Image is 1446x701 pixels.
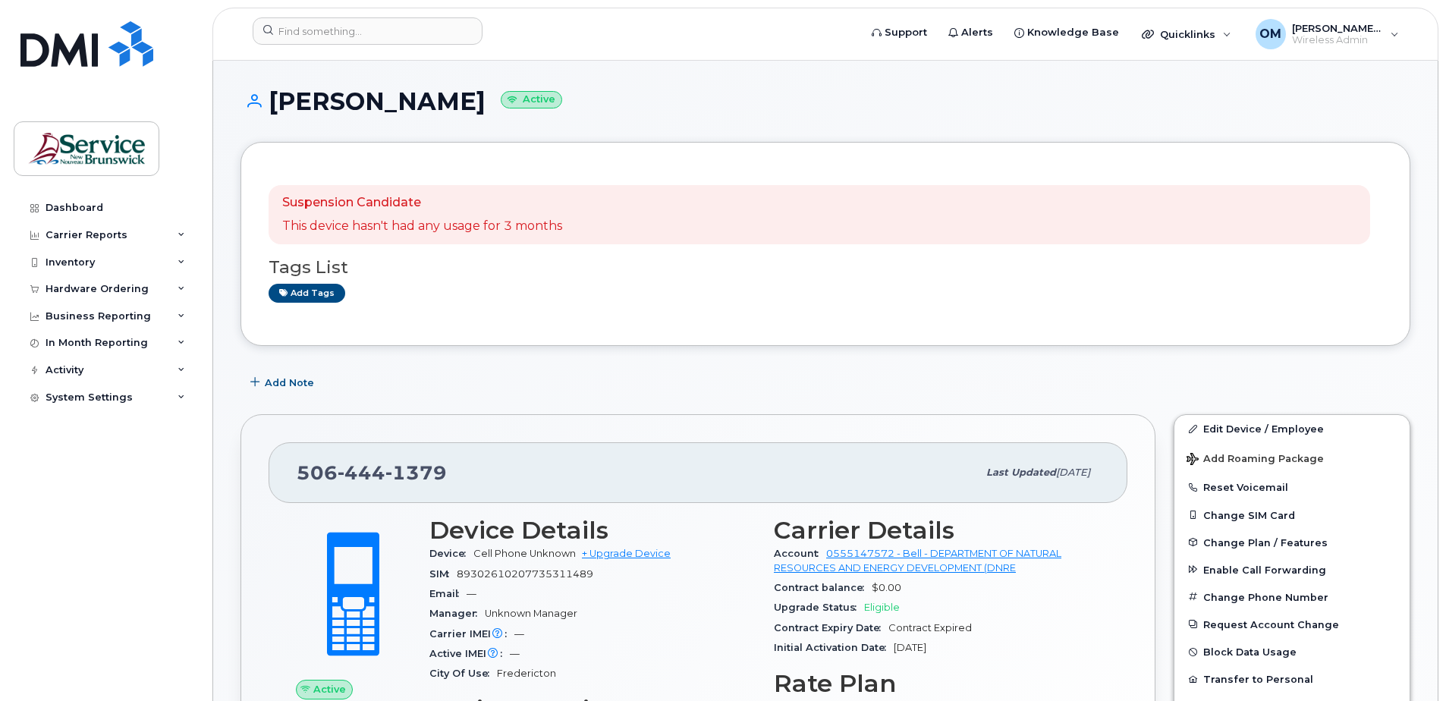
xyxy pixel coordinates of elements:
span: 444 [338,461,385,484]
h3: Rate Plan [774,670,1100,697]
span: Last updated [986,467,1056,478]
span: Active IMEI [429,648,510,659]
span: $0.00 [872,582,901,593]
span: Add Roaming Package [1187,453,1324,467]
span: — [510,648,520,659]
span: Contract Expired [888,622,972,633]
button: Add Roaming Package [1174,442,1410,473]
a: + Upgrade Device [582,548,671,559]
span: Eligible [864,602,900,613]
span: [DATE] [1056,467,1090,478]
span: Unknown Manager [485,608,577,619]
a: Add tags [269,284,345,303]
p: Suspension Candidate [282,194,562,212]
p: This device hasn't had any usage for 3 months [282,218,562,235]
span: SIM [429,568,457,580]
span: Fredericton [497,668,556,679]
span: Carrier IMEI [429,628,514,640]
a: Edit Device / Employee [1174,415,1410,442]
button: Transfer to Personal [1174,665,1410,693]
button: Change SIM Card [1174,501,1410,529]
span: Cell Phone Unknown [473,548,576,559]
h3: Device Details [429,517,756,544]
span: Upgrade Status [774,602,864,613]
span: Initial Activation Date [774,642,894,653]
h3: Carrier Details [774,517,1100,544]
h1: [PERSON_NAME] [240,88,1410,115]
small: Active [501,91,562,108]
button: Change Phone Number [1174,583,1410,611]
button: Change Plan / Features [1174,529,1410,556]
span: Manager [429,608,485,619]
span: Change Plan / Features [1203,536,1328,548]
button: Add Note [240,369,327,396]
span: Account [774,548,826,559]
button: Request Account Change [1174,611,1410,638]
span: Add Note [265,376,314,390]
span: Contract Expiry Date [774,622,888,633]
button: Enable Call Forwarding [1174,556,1410,583]
span: Enable Call Forwarding [1203,564,1326,575]
span: 506 [297,461,447,484]
span: Email [429,588,467,599]
span: — [514,628,524,640]
span: 1379 [385,461,447,484]
span: Contract balance [774,582,872,593]
span: Device [429,548,473,559]
button: Reset Voicemail [1174,473,1410,501]
h3: Tags List [269,258,1382,277]
span: City Of Use [429,668,497,679]
span: — [467,588,476,599]
button: Block Data Usage [1174,638,1410,665]
span: 89302610207735311489 [457,568,593,580]
a: 0555147572 - Bell - DEPARTMENT OF NATURAL RESOURCES AND ENERGY DEVELOPMENT (DNRE [774,548,1061,573]
span: Active [313,682,346,696]
span: [DATE] [894,642,926,653]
